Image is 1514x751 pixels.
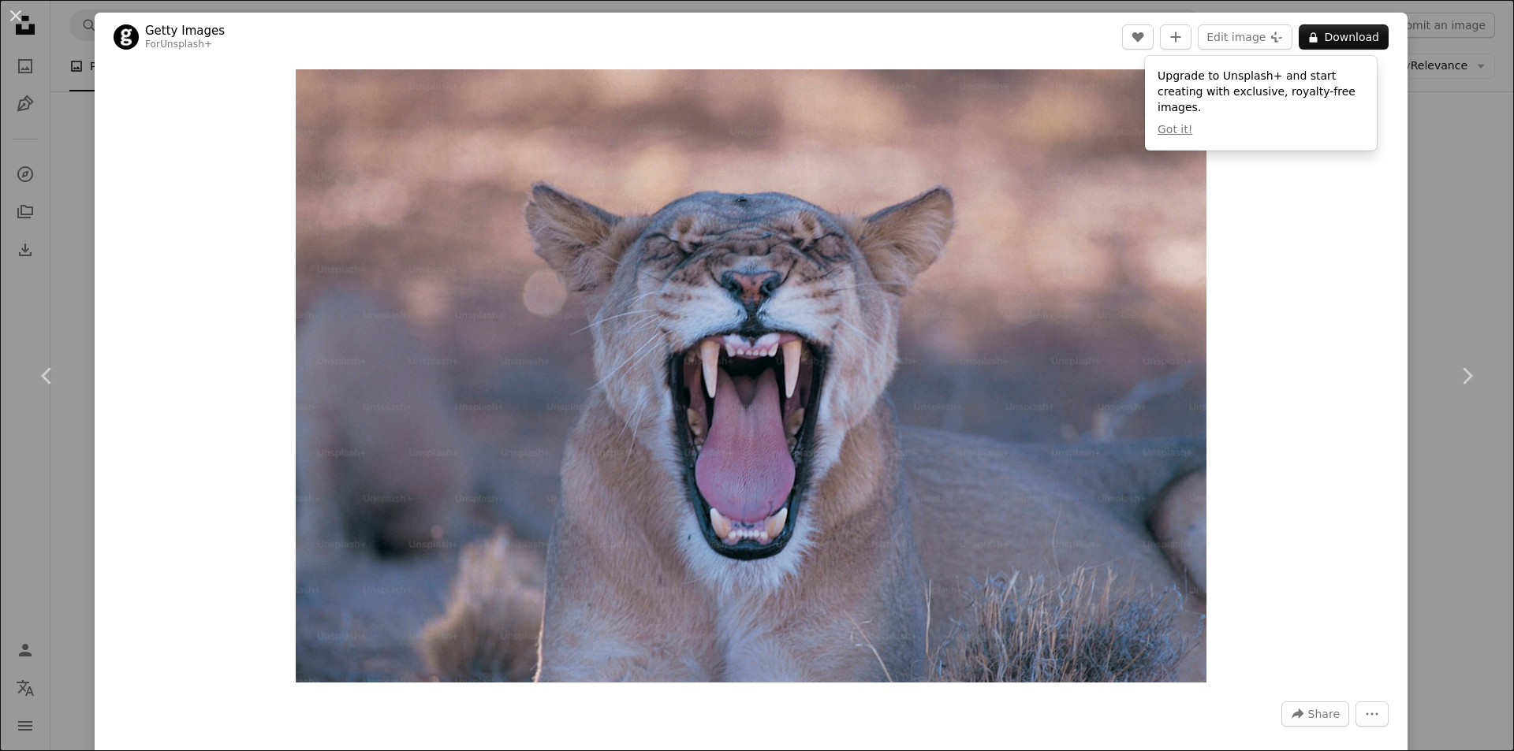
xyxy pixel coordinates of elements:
[160,39,212,50] a: Unsplash+
[1158,122,1192,138] button: Got it!
[114,24,139,50] img: Go to Getty Images's profile
[1198,24,1292,50] button: Edit image
[1281,701,1349,727] button: Share this image
[296,69,1206,682] img: a close up of a lion with its mouth open
[1308,702,1340,726] span: Share
[1122,24,1154,50] button: Like
[145,39,225,51] div: For
[1299,24,1389,50] button: Download
[145,23,225,39] a: Getty Images
[1145,56,1377,151] div: Upgrade to Unsplash+ and start creating with exclusive, royalty-free images.
[296,69,1206,682] button: Zoom in on this image
[1356,701,1389,727] button: More Actions
[1160,24,1191,50] button: Add to Collection
[1419,300,1514,452] a: Next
